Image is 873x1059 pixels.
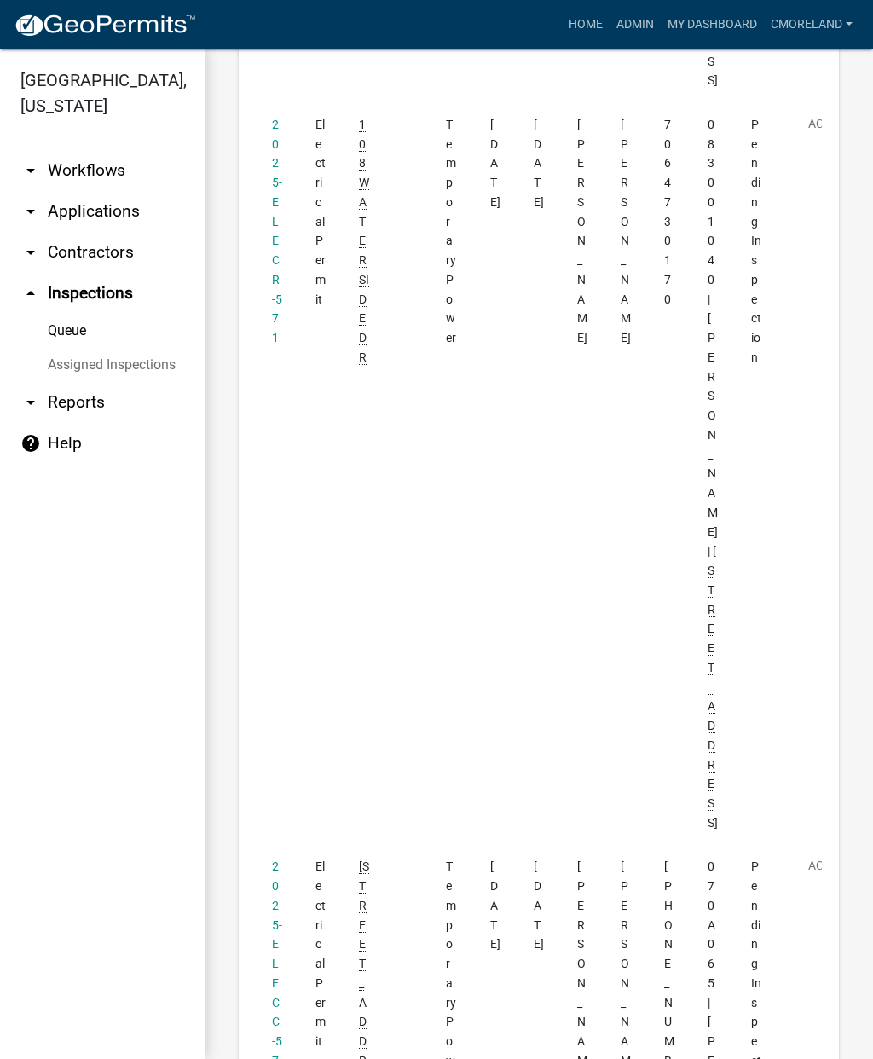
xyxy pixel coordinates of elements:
[664,118,671,306] span: 7064730170
[20,242,41,263] i: arrow_drop_down
[562,9,610,41] a: Home
[20,201,41,222] i: arrow_drop_down
[490,118,500,209] span: 10/07/2025
[315,118,326,306] span: Electrical Permit
[359,118,369,364] span: 108 WATERSIDE DR
[315,859,326,1048] span: Electrical Permit
[661,9,764,41] a: My Dashboard
[610,9,661,41] a: Admin
[20,283,41,304] i: arrow_drop_up
[272,118,282,344] a: 2025-ELECR-571
[20,392,41,413] i: arrow_drop_down
[708,118,718,830] span: 083 001040 | Mike Cabe | 952B Suite 206 Greensboro Rd
[490,859,500,951] span: 10/08/2025
[446,118,456,344] span: Temporary Power
[751,118,761,364] span: Pending Inspection
[621,118,631,344] span: Marvin Roberts
[534,115,545,212] div: [DATE]
[20,433,41,454] i: help
[795,857,864,900] button: Action
[577,118,587,344] span: Cedrick Moreland
[20,160,41,181] i: arrow_drop_down
[534,857,545,954] div: [DATE]
[795,115,864,158] button: Action
[764,9,859,41] a: cmoreland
